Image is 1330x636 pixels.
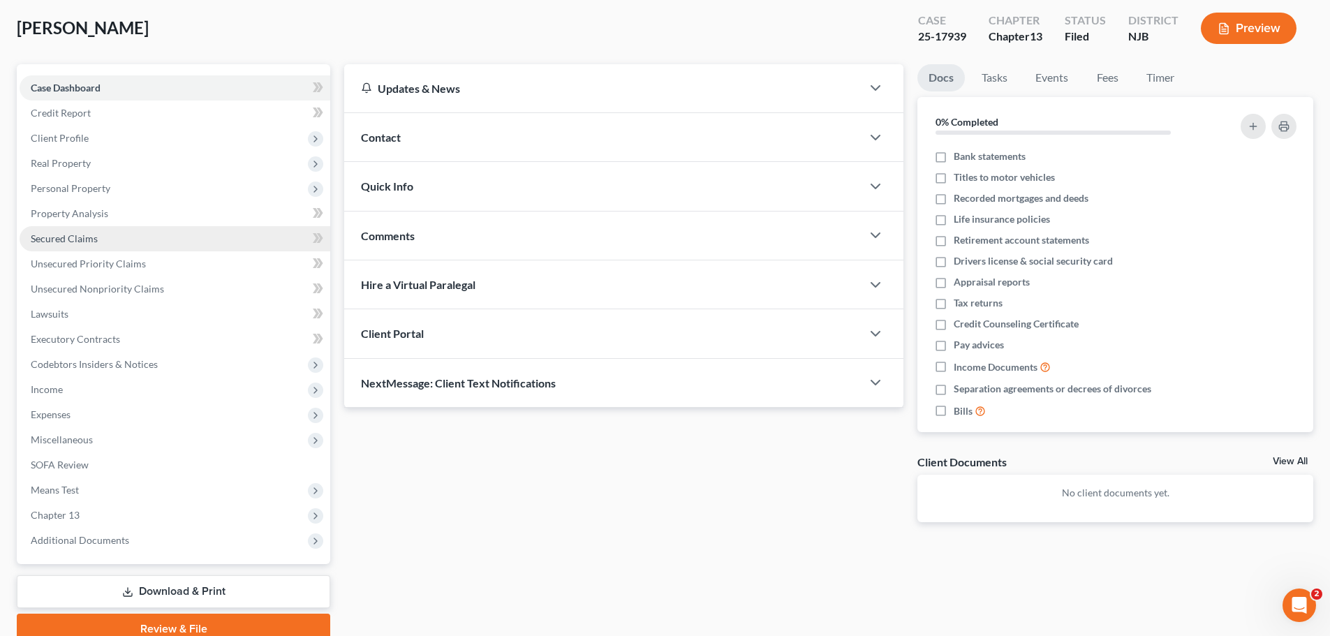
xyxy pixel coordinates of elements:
a: Unsecured Nonpriority Claims [20,276,330,302]
div: Status [1065,13,1106,29]
span: Tax returns [954,296,1003,310]
span: SOFA Review [31,459,89,471]
span: Chapter 13 [31,509,80,521]
div: Client Documents [917,454,1007,469]
span: Titles to motor vehicles [954,170,1055,184]
div: 25-17939 [918,29,966,45]
a: View All [1273,457,1308,466]
span: Bank statements [954,149,1026,163]
div: Chapter [989,13,1042,29]
a: Docs [917,64,965,91]
span: 13 [1030,29,1042,43]
span: Bills [954,404,973,418]
div: NJB [1128,29,1178,45]
p: No client documents yet. [929,486,1302,500]
a: Timer [1135,64,1185,91]
span: Client Profile [31,132,89,144]
span: Life insurance policies [954,212,1050,226]
a: Events [1024,64,1079,91]
span: Case Dashboard [31,82,101,94]
a: Download & Print [17,575,330,608]
span: Personal Property [31,182,110,194]
span: [PERSON_NAME] [17,17,149,38]
span: Unsecured Nonpriority Claims [31,283,164,295]
span: Comments [361,229,415,242]
span: Appraisal reports [954,275,1030,289]
span: Contact [361,131,401,144]
span: Drivers license & social security card [954,254,1113,268]
span: Income Documents [954,360,1037,374]
span: Real Property [31,157,91,169]
span: Means Test [31,484,79,496]
span: Property Analysis [31,207,108,219]
iframe: Intercom live chat [1283,589,1316,622]
a: Credit Report [20,101,330,126]
button: Preview [1201,13,1296,44]
span: Client Portal [361,327,424,340]
span: Miscellaneous [31,434,93,445]
a: Case Dashboard [20,75,330,101]
a: Tasks [970,64,1019,91]
span: Executory Contracts [31,333,120,345]
span: 2 [1311,589,1322,600]
span: Additional Documents [31,534,129,546]
a: Property Analysis [20,201,330,226]
strong: 0% Completed [936,116,998,128]
span: NextMessage: Client Text Notifications [361,376,556,390]
span: Unsecured Priority Claims [31,258,146,269]
div: District [1128,13,1178,29]
span: Credit Counseling Certificate [954,317,1079,331]
span: Credit Report [31,107,91,119]
a: Executory Contracts [20,327,330,352]
div: Filed [1065,29,1106,45]
div: Chapter [989,29,1042,45]
span: Income [31,383,63,395]
span: Hire a Virtual Paralegal [361,278,475,291]
a: Lawsuits [20,302,330,327]
span: Recorded mortgages and deeds [954,191,1088,205]
span: Retirement account statements [954,233,1089,247]
span: Lawsuits [31,308,68,320]
span: Quick Info [361,179,413,193]
span: Codebtors Insiders & Notices [31,358,158,370]
a: Unsecured Priority Claims [20,251,330,276]
span: Expenses [31,408,71,420]
span: Pay advices [954,338,1004,352]
span: Separation agreements or decrees of divorces [954,382,1151,396]
a: Fees [1085,64,1130,91]
span: Secured Claims [31,232,98,244]
a: Secured Claims [20,226,330,251]
div: Updates & News [361,81,845,96]
a: SOFA Review [20,452,330,478]
div: Case [918,13,966,29]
